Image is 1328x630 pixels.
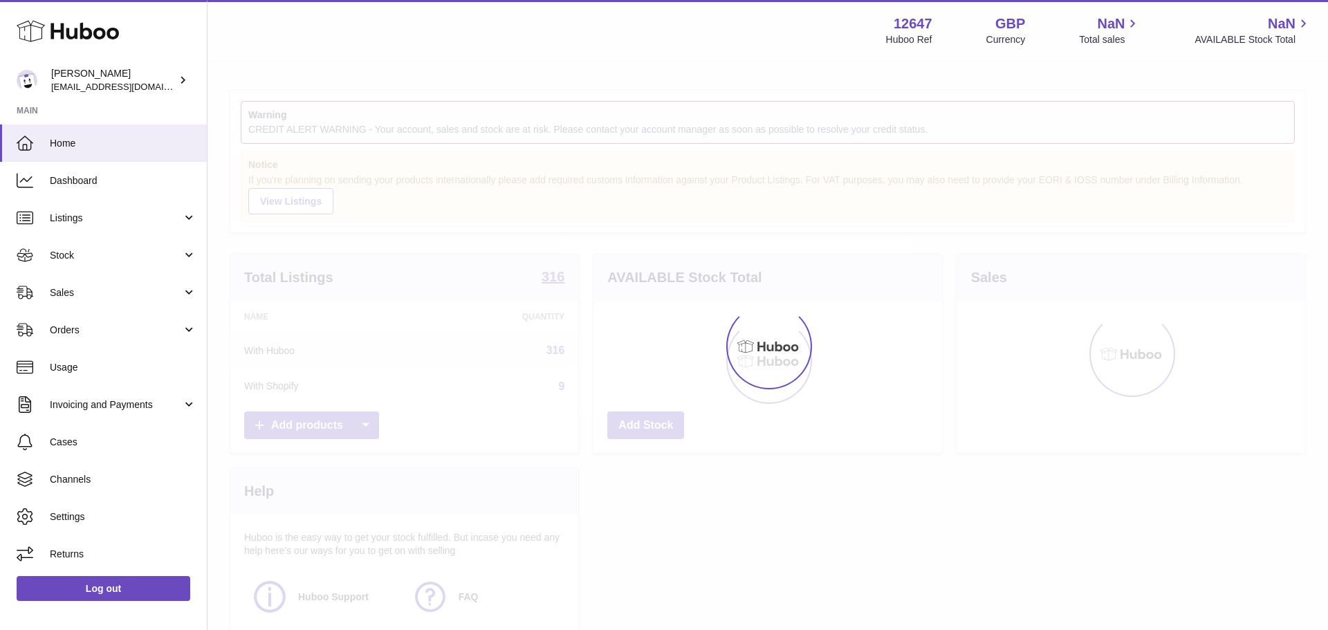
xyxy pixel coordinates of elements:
[50,286,182,299] span: Sales
[50,249,182,262] span: Stock
[50,137,196,150] span: Home
[995,15,1025,33] strong: GBP
[50,473,196,486] span: Channels
[1268,15,1295,33] span: NaN
[1195,33,1311,46] span: AVAILABLE Stock Total
[1079,15,1141,46] a: NaN Total sales
[17,576,190,601] a: Log out
[50,510,196,524] span: Settings
[51,67,176,93] div: [PERSON_NAME]
[51,81,203,92] span: [EMAIL_ADDRESS][DOMAIN_NAME]
[50,436,196,449] span: Cases
[50,548,196,561] span: Returns
[50,398,182,411] span: Invoicing and Payments
[886,33,932,46] div: Huboo Ref
[986,33,1026,46] div: Currency
[1079,33,1141,46] span: Total sales
[50,361,196,374] span: Usage
[50,324,182,337] span: Orders
[894,15,932,33] strong: 12647
[1097,15,1125,33] span: NaN
[50,174,196,187] span: Dashboard
[50,212,182,225] span: Listings
[17,70,37,91] img: internalAdmin-12647@internal.huboo.com
[1195,15,1311,46] a: NaN AVAILABLE Stock Total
